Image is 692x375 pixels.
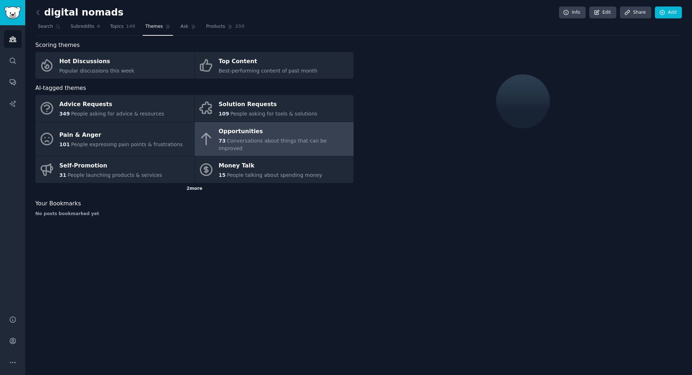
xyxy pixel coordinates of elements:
span: 148 [126,23,136,30]
a: Pain & Anger101People expressing pain points & frustrations [35,122,194,156]
div: Top Content [219,56,318,67]
span: People talking about spending money [227,172,322,178]
a: Ask [178,21,199,36]
span: 101 [59,141,70,147]
a: Top ContentBest-performing content of past month [195,52,354,79]
a: Money Talk15People talking about spending money [195,156,354,183]
a: Hot DiscussionsPopular discussions this week [35,52,194,79]
span: 349 [59,111,70,117]
span: Topics [110,23,123,30]
span: Ask [181,23,188,30]
a: Subreddits4 [68,21,102,36]
a: Search [35,21,63,36]
a: Self-Promotion31People launching products & services [35,156,194,183]
span: 73 [219,138,226,144]
span: 4 [97,23,100,30]
a: Opportunities73Conversations about things that can be improved [195,122,354,156]
div: Opportunities [219,126,350,137]
a: Solution Requests109People asking for tools & solutions [195,95,354,122]
div: Solution Requests [219,99,318,110]
div: 2 more [35,183,354,195]
span: Products [206,23,225,30]
span: Your Bookmarks [35,199,81,208]
span: 15 [219,172,226,178]
div: No posts bookmarked yet [35,211,354,217]
a: Topics148 [107,21,138,36]
span: AI-tagged themes [35,84,86,93]
span: Scoring themes [35,41,80,50]
span: People asking for tools & solutions [230,111,317,117]
a: Share [620,6,651,19]
div: Money Talk [219,160,323,172]
div: Self-Promotion [59,160,162,172]
a: Advice Requests349People asking for advice & resources [35,95,194,122]
span: Subreddits [71,23,94,30]
div: Advice Requests [59,99,164,110]
span: 31 [59,172,66,178]
span: Conversations about things that can be improved [219,138,327,151]
a: Add [655,6,682,19]
span: Popular discussions this week [59,68,134,74]
span: Best-performing content of past month [219,68,318,74]
div: Hot Discussions [59,56,134,67]
h2: digital nomads [35,7,124,18]
a: Info [559,6,586,19]
span: People expressing pain points & frustrations [71,141,183,147]
span: 250 [235,23,245,30]
a: Themes [143,21,173,36]
span: People asking for advice & resources [71,111,164,117]
img: GummySearch logo [4,6,21,19]
div: Pain & Anger [59,130,183,141]
span: Search [38,23,53,30]
a: Edit [589,6,616,19]
span: 109 [219,111,229,117]
span: Themes [145,23,163,30]
span: People launching products & services [67,172,162,178]
a: Products250 [204,21,247,36]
